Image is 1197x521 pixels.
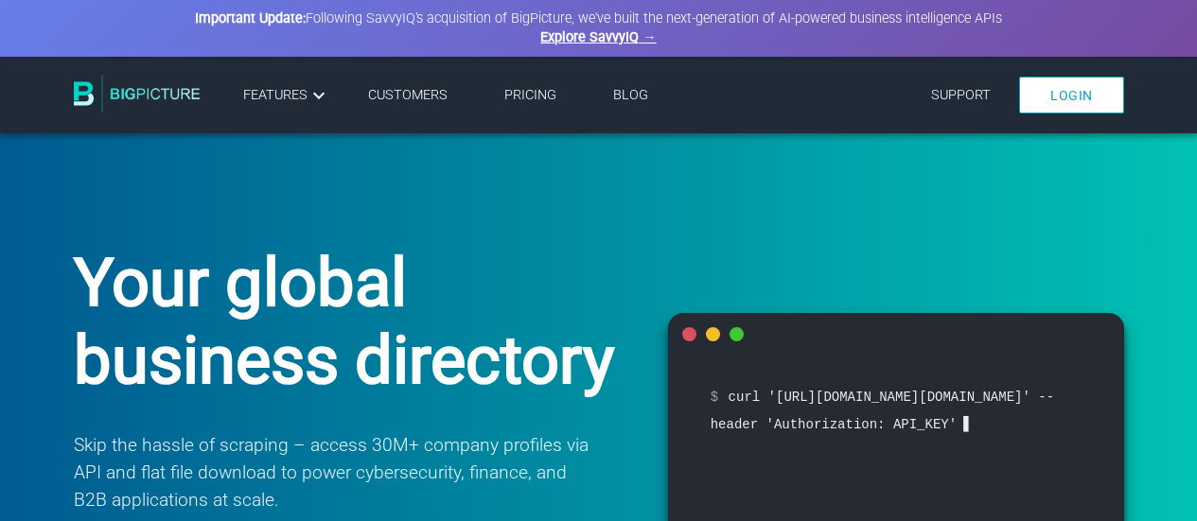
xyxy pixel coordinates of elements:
a: Features [243,84,330,107]
a: Login [1019,77,1124,113]
span: curl '[URL][DOMAIN_NAME][DOMAIN_NAME]' --header 'Authorization: API_KEY' [711,384,1082,438]
p: Skip the hassle of scraping – access 30M+ company profiles via API and flat file download to powe... [74,432,592,513]
h1: Your global business directory [74,244,621,399]
img: BigPicture.io [74,75,201,113]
